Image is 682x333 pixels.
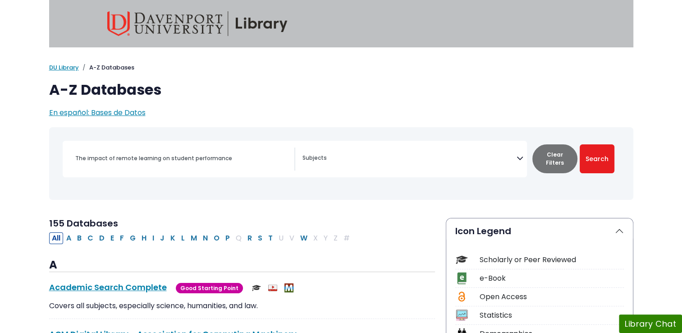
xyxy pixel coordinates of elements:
[49,259,435,272] h3: A
[456,272,468,284] img: Icon e-Book
[200,232,211,244] button: Filter Results N
[284,283,293,292] img: MeL (Michigan electronic Library)
[480,254,624,265] div: Scholarly or Peer Reviewed
[70,152,294,165] input: Search database by title or keyword
[456,309,468,321] img: Icon Statistics
[117,232,127,244] button: Filter Results F
[49,63,79,72] a: DU Library
[49,63,633,72] nav: breadcrumb
[74,232,84,244] button: Filter Results B
[456,254,468,266] img: Icon Scholarly or Peer Reviewed
[302,155,517,162] textarea: Search
[252,283,261,292] img: Scholarly or Peer Reviewed
[532,144,577,173] button: Clear Filters
[580,144,614,173] button: Submit for Search Results
[150,232,157,244] button: Filter Results I
[49,282,167,293] a: Academic Search Complete
[265,232,275,244] button: Filter Results T
[127,232,138,244] button: Filter Results G
[245,232,255,244] button: Filter Results R
[85,232,96,244] button: Filter Results C
[96,232,107,244] button: Filter Results D
[446,218,633,244] button: Icon Legend
[79,63,134,72] li: A-Z Databases
[480,291,624,302] div: Open Access
[49,301,435,311] p: Covers all subjects, especially science, humanities, and law.
[176,283,243,293] span: Good Starting Point
[108,232,117,244] button: Filter Results E
[49,81,633,98] h1: A-Z Databases
[49,232,63,244] button: All
[139,232,149,244] button: Filter Results H
[49,232,353,243] div: Alpha-list to filter by first letter of database name
[49,127,633,200] nav: Search filters
[223,232,233,244] button: Filter Results P
[480,310,624,321] div: Statistics
[211,232,222,244] button: Filter Results O
[480,273,624,284] div: e-Book
[64,232,74,244] button: Filter Results A
[188,232,200,244] button: Filter Results M
[619,314,682,333] button: Library Chat
[179,232,188,244] button: Filter Results L
[49,217,118,230] span: 155 Databases
[168,232,178,244] button: Filter Results K
[456,291,467,303] img: Icon Open Access
[268,283,277,292] img: Audio & Video
[107,11,288,36] img: Davenport University Library
[157,232,167,244] button: Filter Results J
[298,232,310,244] button: Filter Results W
[255,232,265,244] button: Filter Results S
[49,107,146,118] a: En español: Bases de Datos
